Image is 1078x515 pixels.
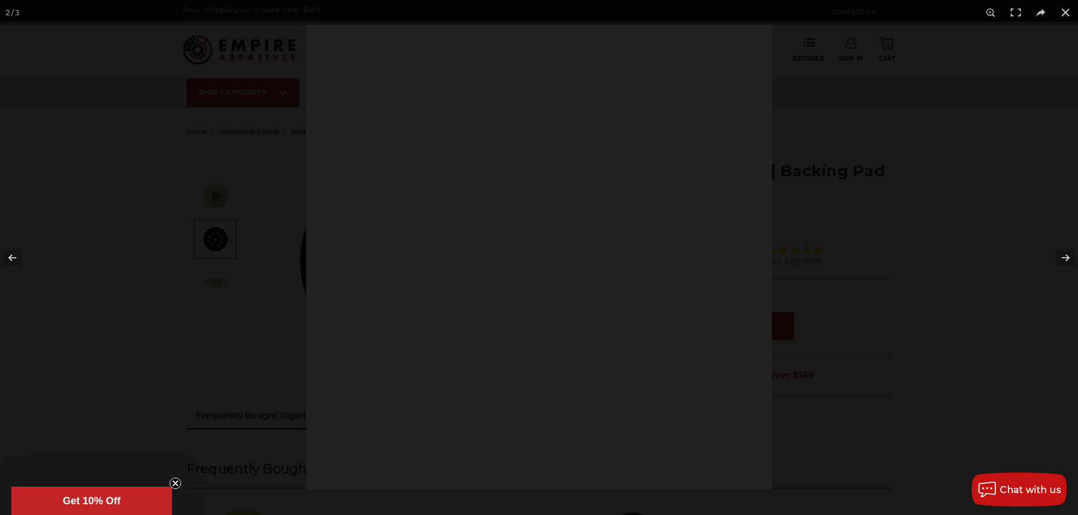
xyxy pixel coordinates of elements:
span: Chat with us [1000,484,1061,495]
div: Get 10% OffClose teaser [11,487,172,515]
button: Close teaser [170,478,181,489]
button: Chat with us [972,473,1067,507]
button: Next (arrow right) [1038,230,1078,286]
span: Get 10% Off [63,495,121,507]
